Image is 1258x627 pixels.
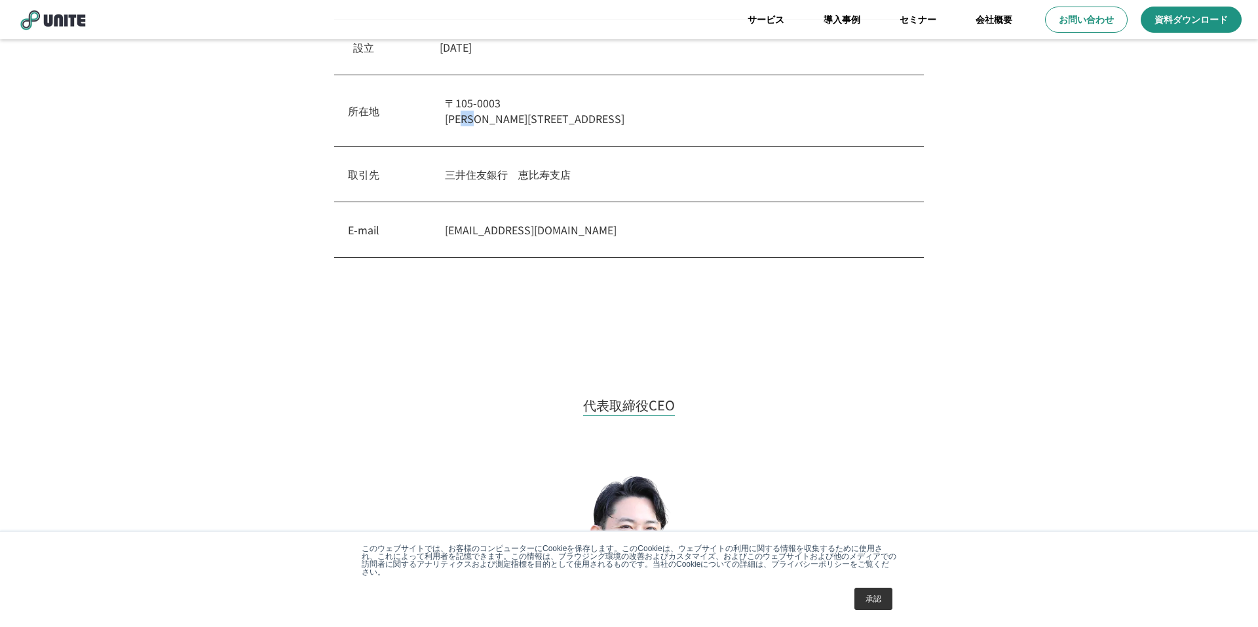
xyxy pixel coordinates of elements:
[445,166,910,182] p: 三井住友銀行 恵比寿支店
[1192,564,1258,627] iframe: Chat Widget
[445,222,910,238] p: [EMAIL_ADDRESS][DOMAIN_NAME]
[1192,564,1258,627] div: チャットウィジェット
[1059,13,1114,26] p: お問い合わせ
[1045,7,1128,33] a: お問い合わせ
[353,39,374,55] p: 設立
[348,222,379,238] p: E-mail
[1141,7,1242,33] a: 資料ダウンロード
[1154,13,1228,26] p: 資料ダウンロード
[348,166,379,182] p: 取引先
[362,545,896,576] p: このウェブサイトでは、お客様のコンピューターにCookieを保存します。このCookieは、ウェブサイトの利用に関する情報を収集するために使用され、これによって利用者を記憶できます。この情報は、...
[583,395,675,416] h2: 代表取締役CEO
[854,588,892,610] a: 承認
[445,95,910,126] p: 〒105-0003 [PERSON_NAME][STREET_ADDRESS]
[440,39,905,55] p: [DATE]
[348,103,379,118] p: 所在地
